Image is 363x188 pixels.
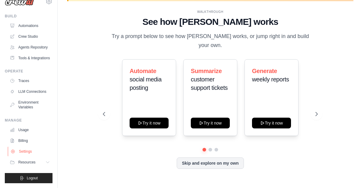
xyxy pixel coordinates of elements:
[7,43,52,52] a: Agents Repository
[27,176,38,181] span: Logout
[7,32,52,41] a: Crew Studio
[7,76,52,86] a: Traces
[191,76,228,91] span: customer support tickets
[5,69,52,74] div: Operate
[130,68,156,74] span: Automate
[191,118,230,128] button: Try it now
[252,76,289,83] span: weekly reports
[7,157,52,167] button: Resources
[130,118,169,128] button: Try it now
[5,173,52,183] button: Logout
[7,136,52,145] a: Billing
[252,118,291,128] button: Try it now
[130,76,161,91] span: social media posting
[7,98,52,112] a: Environment Variables
[177,157,244,169] button: Skip and explore on my own
[7,87,52,96] a: LLM Connections
[5,14,52,19] div: Build
[252,68,277,74] span: Generate
[191,68,222,74] span: Summarize
[109,32,311,50] p: Try a prompt below to see how [PERSON_NAME] works, or jump right in and build your own.
[5,118,52,123] div: Manage
[7,53,52,63] a: Tools & Integrations
[103,10,317,14] div: WALKTHROUGH
[103,16,317,27] h1: See how [PERSON_NAME] works
[7,21,52,31] a: Automations
[18,160,35,165] span: Resources
[8,147,53,156] a: Settings
[7,125,52,135] a: Usage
